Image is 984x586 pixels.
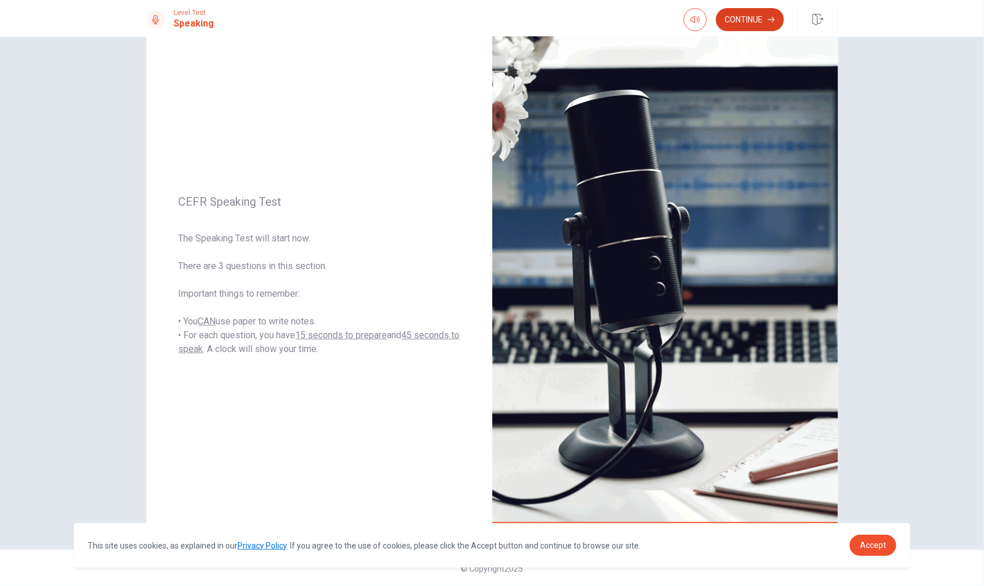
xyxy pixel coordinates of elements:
a: dismiss cookie message [850,535,896,556]
span: Accept [860,540,886,550]
a: Privacy Policy [237,541,286,550]
u: 15 seconds to prepare [296,330,387,341]
span: CEFR Speaking Test [179,195,460,209]
img: speaking intro [492,24,838,527]
span: The Speaking Test will start now. There are 3 questions in this section. Important things to reme... [179,232,460,356]
span: This site uses cookies, as explained in our . If you agree to the use of cookies, please click th... [88,541,640,550]
div: cookieconsent [74,523,910,568]
u: CAN [198,316,216,327]
h1: Speaking [174,17,214,31]
button: Continue [716,8,784,31]
span: Level Test [174,9,214,17]
span: © Copyright 2025 [461,564,523,573]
